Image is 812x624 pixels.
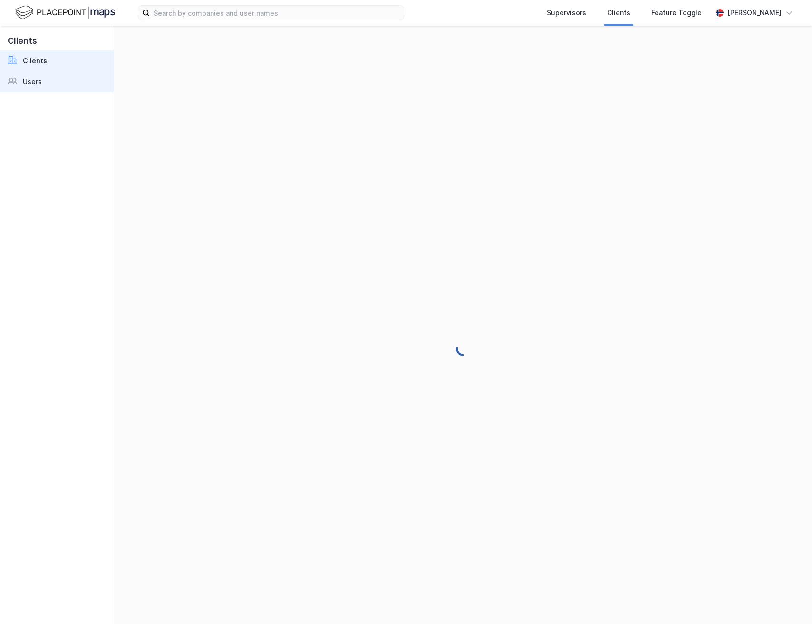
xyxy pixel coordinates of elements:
div: [PERSON_NAME] [727,7,782,19]
div: Feature Toggle [651,7,702,19]
div: Clients [23,55,47,67]
input: Search by companies and user names [150,6,404,20]
div: Clients [607,7,630,19]
div: Supervisors [547,7,586,19]
img: logo.f888ab2527a4732fd821a326f86c7f29.svg [15,4,115,21]
div: Kontrollprogram for chat [764,578,812,624]
div: Users [23,76,42,88]
iframe: Chat Widget [764,578,812,624]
